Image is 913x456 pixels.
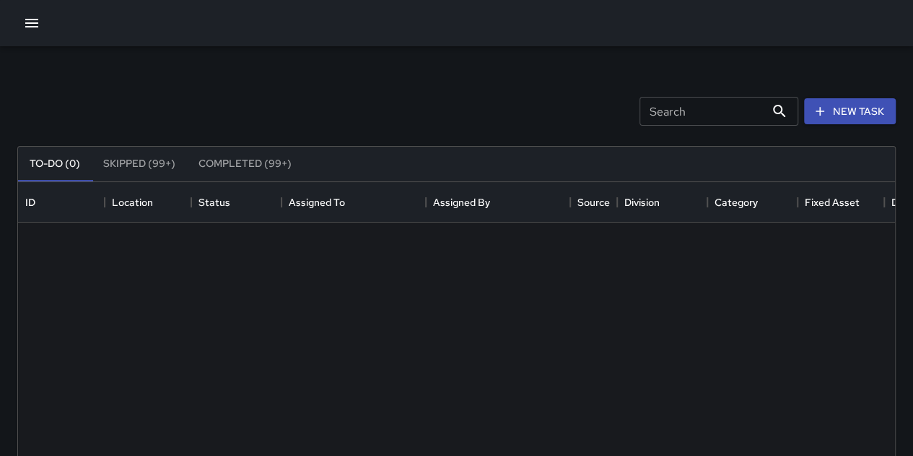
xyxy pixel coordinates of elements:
[577,182,610,223] div: Source
[805,182,860,223] div: Fixed Asset
[281,182,426,223] div: Assigned To
[92,147,187,181] button: Skipped (99+)
[25,182,35,223] div: ID
[707,182,798,223] div: Category
[289,182,345,223] div: Assigned To
[617,182,707,223] div: Division
[105,182,191,223] div: Location
[715,182,758,223] div: Category
[198,182,230,223] div: Status
[112,182,153,223] div: Location
[433,182,490,223] div: Assigned By
[18,182,105,223] div: ID
[18,147,92,181] button: To-Do (0)
[191,182,281,223] div: Status
[187,147,303,181] button: Completed (99+)
[798,182,884,223] div: Fixed Asset
[624,182,660,223] div: Division
[804,98,896,125] button: New Task
[426,182,570,223] div: Assigned By
[570,182,617,223] div: Source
